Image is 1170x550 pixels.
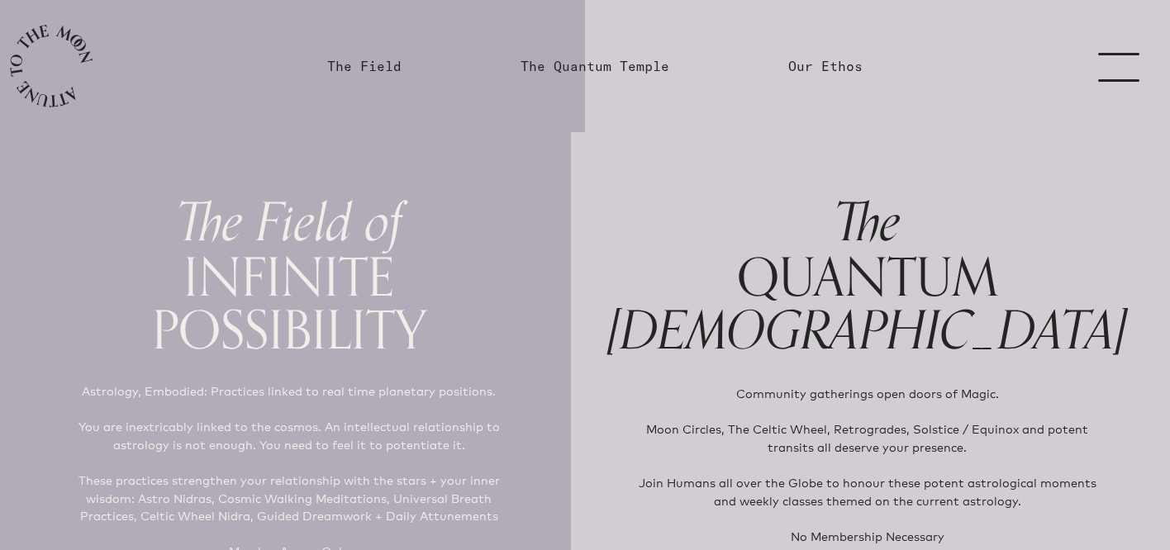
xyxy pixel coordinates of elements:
span: The Field of [176,180,402,267]
span: [DEMOGRAPHIC_DATA] [607,288,1127,375]
h1: INFINITE POSSIBILITY [43,195,535,356]
a: The Field [327,56,402,76]
a: Our Ethos [788,56,863,76]
h1: QUANTUM [607,195,1127,358]
p: Community gatherings open doors of Magic. Moon Circles, The Celtic Wheel, Retrogrades, Solstice /... [634,385,1101,545]
span: The [834,180,901,267]
a: The Quantum Temple [521,56,669,76]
